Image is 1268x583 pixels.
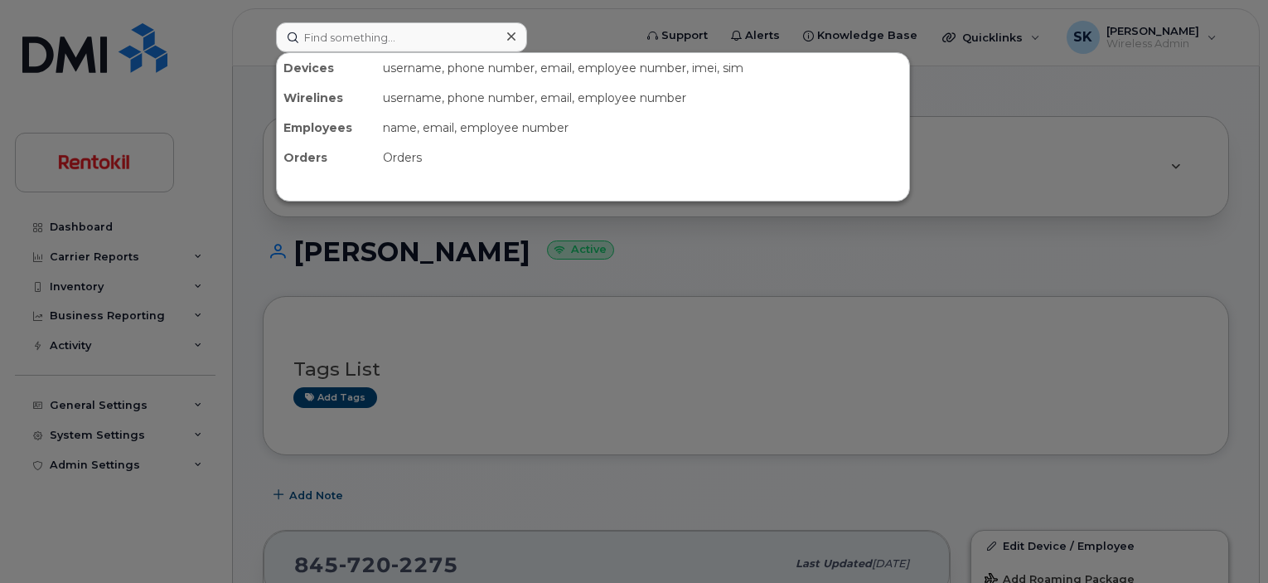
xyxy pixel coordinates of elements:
[1196,511,1256,571] iframe: Messenger Launcher
[376,53,909,83] div: username, phone number, email, employee number, imei, sim
[376,83,909,113] div: username, phone number, email, employee number
[277,53,376,83] div: Devices
[277,113,376,143] div: Employees
[277,83,376,113] div: Wirelines
[277,143,376,172] div: Orders
[376,113,909,143] div: name, email, employee number
[376,143,909,172] div: Orders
